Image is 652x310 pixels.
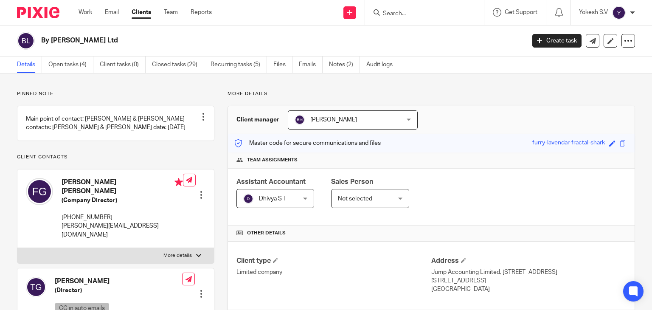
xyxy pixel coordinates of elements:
a: Clients [132,8,151,17]
span: Assistant Accountant [236,178,306,185]
img: svg%3E [243,194,253,204]
a: Work [79,8,92,17]
h5: (Company Director) [62,196,183,205]
span: [PERSON_NAME] [310,117,357,123]
a: Client tasks (0) [100,56,146,73]
p: Pinned note [17,90,214,97]
span: Other details [247,230,286,237]
a: Email [105,8,119,17]
p: [PERSON_NAME][EMAIL_ADDRESS][DOMAIN_NAME] [62,222,183,239]
h2: By [PERSON_NAME] Ltd [41,36,424,45]
p: More details [228,90,635,97]
a: Open tasks (4) [48,56,93,73]
a: Team [164,8,178,17]
img: svg%3E [295,115,305,125]
p: More details [163,252,192,259]
img: svg%3E [612,6,626,20]
input: Search [382,10,458,18]
p: Client contacts [17,154,214,161]
img: svg%3E [26,277,46,297]
a: Closed tasks (29) [152,56,204,73]
a: Create task [532,34,582,48]
span: Sales Person [331,178,373,185]
div: furry-lavendar-fractal-shark [532,138,605,148]
h5: (Director) [55,286,182,295]
img: svg%3E [26,178,53,205]
p: Jump Accounting Limited, [STREET_ADDRESS] [431,268,626,276]
p: Yokesh S.V [579,8,608,17]
p: [GEOGRAPHIC_DATA] [431,285,626,293]
h4: [PERSON_NAME] [55,277,182,286]
a: Notes (2) [329,56,360,73]
h4: Address [431,256,626,265]
a: Recurring tasks (5) [211,56,267,73]
a: Audit logs [366,56,399,73]
img: Pixie [17,7,59,18]
i: Primary [174,178,183,186]
p: Master code for secure communications and files [234,139,381,147]
span: Dhivya S T [259,196,287,202]
a: Reports [191,8,212,17]
span: Get Support [505,9,537,15]
p: Limited company [236,268,431,276]
span: Team assignments [247,157,298,163]
a: Files [273,56,292,73]
p: [PHONE_NUMBER] [62,213,183,222]
h4: [PERSON_NAME] [PERSON_NAME] [62,178,183,196]
a: Emails [299,56,323,73]
a: Details [17,56,42,73]
h3: Client manager [236,116,279,124]
img: svg%3E [17,32,35,50]
span: Not selected [338,196,372,202]
h4: Client type [236,256,431,265]
p: [STREET_ADDRESS] [431,276,626,285]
